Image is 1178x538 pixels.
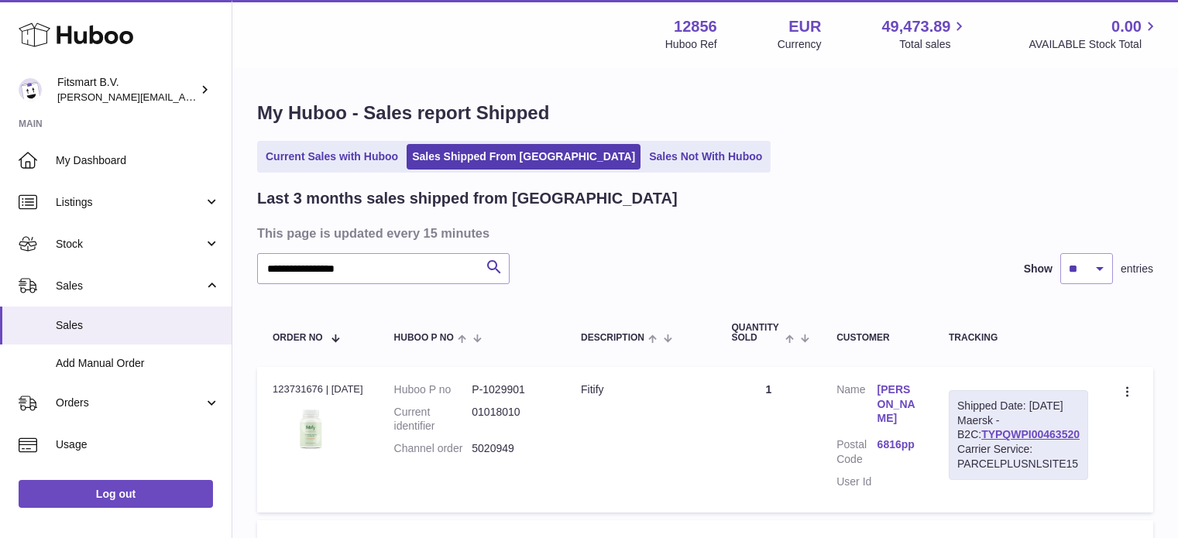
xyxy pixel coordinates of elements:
[836,333,918,343] div: Customer
[716,367,821,512] td: 1
[472,382,550,397] dd: P-1029901
[581,333,644,343] span: Description
[1121,262,1153,276] span: entries
[56,318,220,333] span: Sales
[56,195,204,210] span: Listings
[877,437,918,452] a: 6816pp
[56,356,220,371] span: Add Manual Order
[394,333,454,343] span: Huboo P no
[56,437,220,452] span: Usage
[394,441,472,456] dt: Channel order
[260,144,404,170] a: Current Sales with Huboo
[19,78,42,101] img: jonathan@leaderoo.com
[257,188,678,209] h2: Last 3 months sales shipped from [GEOGRAPHIC_DATA]
[1029,37,1159,52] span: AVAILABLE Stock Total
[472,405,550,434] dd: 01018010
[836,382,877,430] dt: Name
[644,144,768,170] a: Sales Not With Huboo
[881,16,950,37] span: 49,473.89
[56,396,204,410] span: Orders
[273,401,350,456] img: 128561739542540.png
[836,475,877,489] dt: User Id
[957,442,1080,471] div: Carrier Service: PARCELPLUSNLSITE15
[981,428,1080,440] a: TYPQWPI00463520
[1111,16,1142,37] span: 0.00
[949,390,1088,480] div: Maersk - B2C:
[407,144,641,170] a: Sales Shipped From [GEOGRAPHIC_DATA]
[257,224,1149,242] h3: This page is updated every 15 minutes
[19,480,213,508] a: Log out
[731,323,781,343] span: Quantity Sold
[56,279,204,293] span: Sales
[56,153,220,168] span: My Dashboard
[394,382,472,397] dt: Huboo P no
[394,405,472,434] dt: Current identifier
[788,16,821,37] strong: EUR
[57,91,311,103] span: [PERSON_NAME][EMAIL_ADDRESS][DOMAIN_NAME]
[836,437,877,467] dt: Postal Code
[273,382,363,396] div: 123731676 | [DATE]
[56,237,204,252] span: Stock
[257,101,1153,125] h1: My Huboo - Sales report Shipped
[1024,262,1053,276] label: Show
[674,16,717,37] strong: 12856
[899,37,968,52] span: Total sales
[949,333,1088,343] div: Tracking
[581,382,700,397] div: Fitify
[778,37,822,52] div: Currency
[877,382,918,427] a: [PERSON_NAME]
[665,37,717,52] div: Huboo Ref
[881,16,968,52] a: 49,473.89 Total sales
[957,399,1080,413] div: Shipped Date: [DATE]
[472,441,550,456] dd: 5020949
[57,75,197,105] div: Fitsmart B.V.
[273,333,323,343] span: Order No
[1029,16,1159,52] a: 0.00 AVAILABLE Stock Total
